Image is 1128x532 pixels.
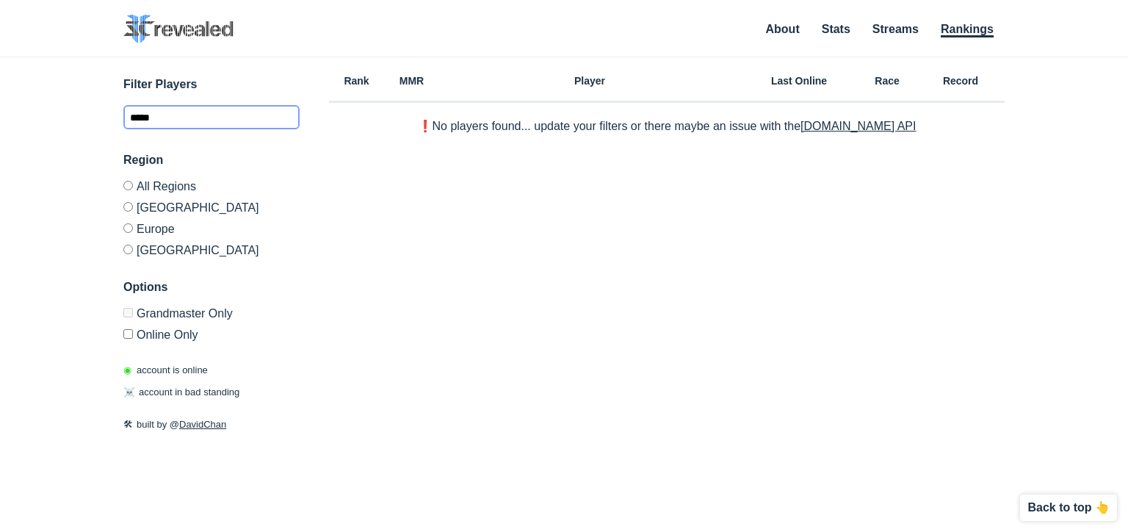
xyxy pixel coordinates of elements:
[858,76,916,86] h6: Race
[123,323,300,341] label: Only show accounts currently laddering
[123,278,300,296] h3: Options
[800,120,916,132] a: [DOMAIN_NAME] API
[123,364,131,375] span: ◉
[123,181,300,196] label: All Regions
[123,419,133,430] span: 🛠
[123,151,300,169] h3: Region
[123,15,234,43] img: SC2 Revealed
[123,308,300,323] label: Only Show accounts currently in Grandmaster
[123,308,133,317] input: Grandmaster Only
[123,417,300,432] p: built by @
[740,76,858,86] h6: Last Online
[123,387,135,398] span: ☠️
[941,23,994,37] a: Rankings
[123,196,300,218] label: [GEOGRAPHIC_DATA]
[123,181,133,190] input: All Regions
[123,223,133,233] input: Europe
[179,419,226,430] a: DavidChan
[822,23,850,35] a: Stats
[766,23,800,35] a: About
[916,76,1005,86] h6: Record
[1027,502,1110,514] p: Back to top 👆
[418,121,916,132] p: ❗️No players found... update your filters or there maybe an issue with the
[123,76,300,93] h3: Filter Players
[123,202,133,212] input: [GEOGRAPHIC_DATA]
[123,363,208,378] p: account is online
[123,239,300,256] label: [GEOGRAPHIC_DATA]
[123,329,133,339] input: Online Only
[439,76,740,86] h6: Player
[123,218,300,239] label: Europe
[123,245,133,254] input: [GEOGRAPHIC_DATA]
[329,76,384,86] h6: Rank
[123,385,239,400] p: account in bad standing
[384,76,439,86] h6: MMR
[872,23,919,35] a: Streams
